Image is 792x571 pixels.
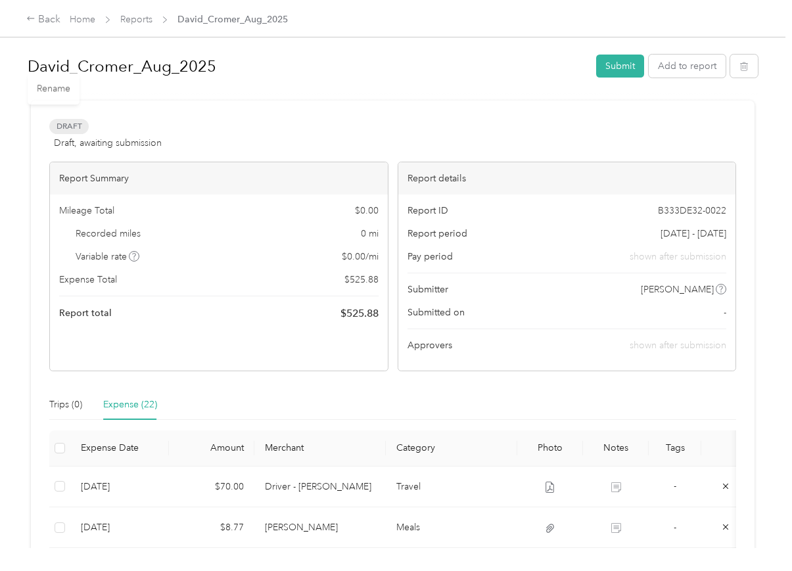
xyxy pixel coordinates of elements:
td: $70.00 [169,467,254,507]
button: Submit [596,55,644,78]
span: Pay period [408,250,453,263]
span: Submitter [408,283,448,296]
div: Tags [659,442,691,453]
span: 0 mi [361,227,379,240]
th: Tags [649,430,701,467]
div: Rename [28,73,80,105]
span: David_Cromer_Aug_2025 [177,12,288,26]
div: Trips (0) [49,398,82,412]
span: shown after submission [630,250,726,263]
span: Report ID [408,204,448,217]
th: Photo [517,430,583,467]
span: - [674,522,676,533]
td: Driver - Craig [254,467,386,507]
th: Notes [583,430,649,467]
span: $ 525.88 [340,306,379,321]
h1: David_Cromer_Aug_2025 [28,51,587,82]
span: $ 525.88 [344,273,379,286]
span: shown after submission [630,340,726,351]
span: Approvers [408,338,452,352]
span: Expense Total [59,273,117,286]
td: - [649,507,701,548]
td: Travel [386,467,517,507]
td: Hudson [254,507,386,548]
div: Report Summary [50,162,388,194]
div: Back [26,12,60,28]
div: Expense (22) [103,398,157,412]
td: $8.77 [169,507,254,548]
th: Category [386,430,517,467]
button: Add to report [649,55,726,78]
span: Draft [49,119,89,134]
span: $ 0.00 / mi [342,250,379,263]
span: Draft, awaiting submission [54,136,162,150]
span: Recorded miles [76,227,141,240]
a: Home [70,14,95,25]
span: Submitted on [408,306,465,319]
td: 8-20-2025 [70,507,169,548]
span: [DATE] - [DATE] [661,227,726,240]
span: Variable rate [76,250,140,263]
td: 8-21-2025 [70,467,169,507]
td: Meals [386,507,517,548]
span: - [724,306,726,319]
span: - [674,480,676,491]
td: - [649,467,701,507]
th: Merchant [254,430,386,467]
th: Expense Date [70,430,169,467]
span: $ 0.00 [355,204,379,217]
span: Mileage Total [59,204,114,217]
div: Report details [398,162,736,194]
iframe: Everlance-gr Chat Button Frame [718,497,792,571]
span: Report period [408,227,467,240]
a: Reports [120,14,152,25]
span: [PERSON_NAME] [641,283,714,296]
th: Amount [169,430,254,467]
span: B333DE32-0022 [658,204,726,217]
span: Report total [59,306,112,320]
